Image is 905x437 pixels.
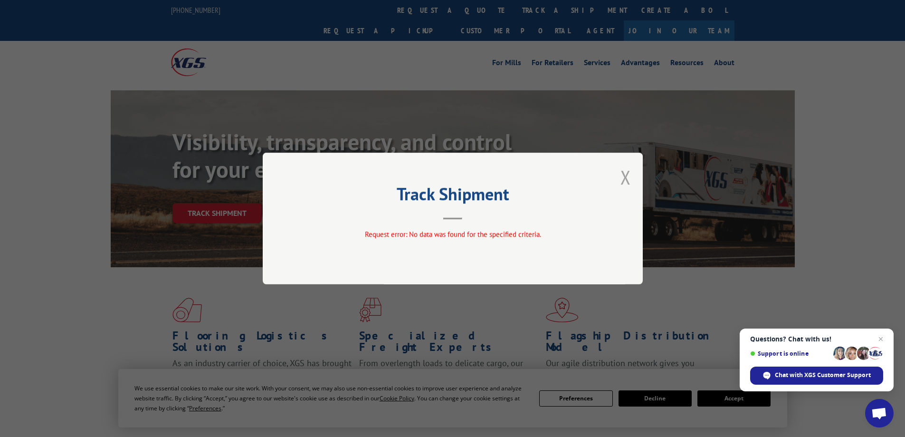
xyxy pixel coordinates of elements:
div: Open chat [865,399,894,427]
span: Chat with XGS Customer Support [775,371,871,379]
h2: Track Shipment [310,187,595,205]
span: Close chat [875,333,886,345]
span: Request error: No data was found for the specified criteria. [364,230,541,239]
button: Close modal [620,165,631,190]
span: Questions? Chat with us! [750,335,883,343]
div: Chat with XGS Customer Support [750,367,883,385]
span: Support is online [750,350,830,357]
